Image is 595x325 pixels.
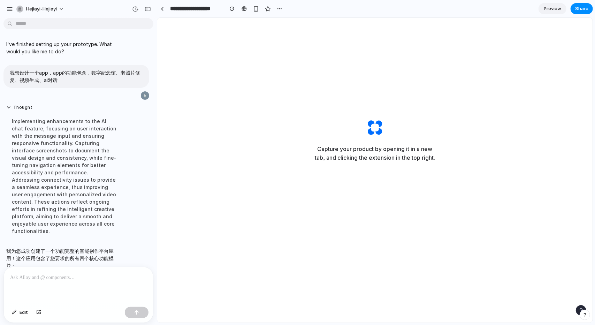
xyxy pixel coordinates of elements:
[6,40,123,55] p: I've finished setting up your prototype. What would you like me to do?
[14,3,68,15] button: hejiayi-hejiayi
[544,5,561,12] span: Preview
[8,307,31,318] button: Edit
[26,6,57,13] span: hejiayi-hejiayi
[575,5,588,12] span: Share
[539,3,566,14] a: Preview
[10,69,143,84] p: 我想设计一个app，app的功能包含，数字纪念馆、老照片修复、视频生成、ai对话
[6,113,123,239] div: Implementing enhancements to the AI chat feature, focusing on user interaction with the message i...
[6,247,123,269] p: 我为您成功创建了一个功能完整的智能创作平台应用！这个应用包含了您要求的所有四个核心功能模块：
[148,127,288,145] span: Capture your product by opening it in a new tab, and clicking the extension in the top right.
[571,3,593,14] button: Share
[20,309,28,316] span: Edit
